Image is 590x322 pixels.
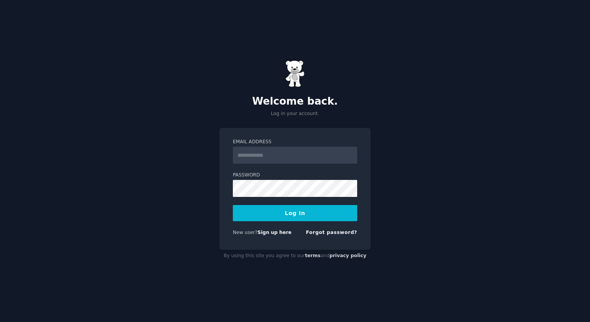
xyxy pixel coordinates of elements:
div: By using this site you agree to our and [219,250,371,262]
h2: Welcome back. [219,95,371,108]
a: Sign up here [258,230,292,235]
label: Password [233,172,357,179]
span: New user? [233,230,258,235]
button: Log In [233,205,357,221]
label: Email Address [233,139,357,146]
img: Gummy Bear [285,60,305,87]
a: terms [305,253,320,258]
a: Forgot password? [306,230,357,235]
p: Log in your account. [219,110,371,117]
a: privacy policy [329,253,366,258]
